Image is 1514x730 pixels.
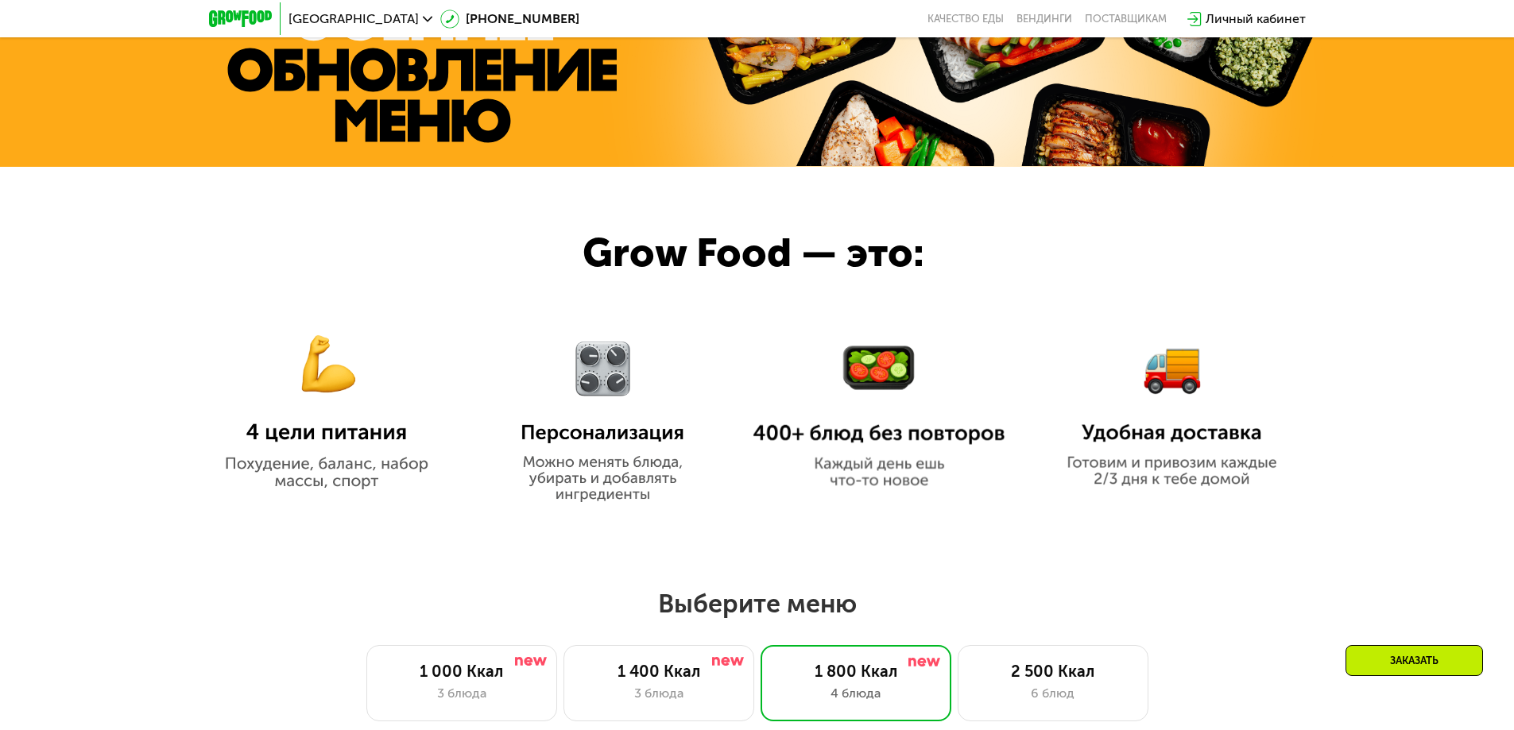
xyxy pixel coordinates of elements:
a: Вендинги [1016,13,1072,25]
div: Grow Food — это: [583,223,984,284]
div: поставщикам [1085,13,1167,25]
span: [GEOGRAPHIC_DATA] [288,13,419,25]
h2: Выберите меню [51,588,1463,620]
div: 4 блюда [777,684,935,703]
div: 1 000 Ккал [383,662,540,681]
div: Заказать [1346,645,1483,676]
a: [PHONE_NUMBER] [440,10,579,29]
div: 3 блюда [383,684,540,703]
div: Личный кабинет [1206,10,1306,29]
div: 1 800 Ккал [777,662,935,681]
a: Качество еды [927,13,1004,25]
div: 3 блюда [580,684,738,703]
div: 6 блюд [974,684,1132,703]
div: 1 400 Ккал [580,662,738,681]
div: 2 500 Ккал [974,662,1132,681]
